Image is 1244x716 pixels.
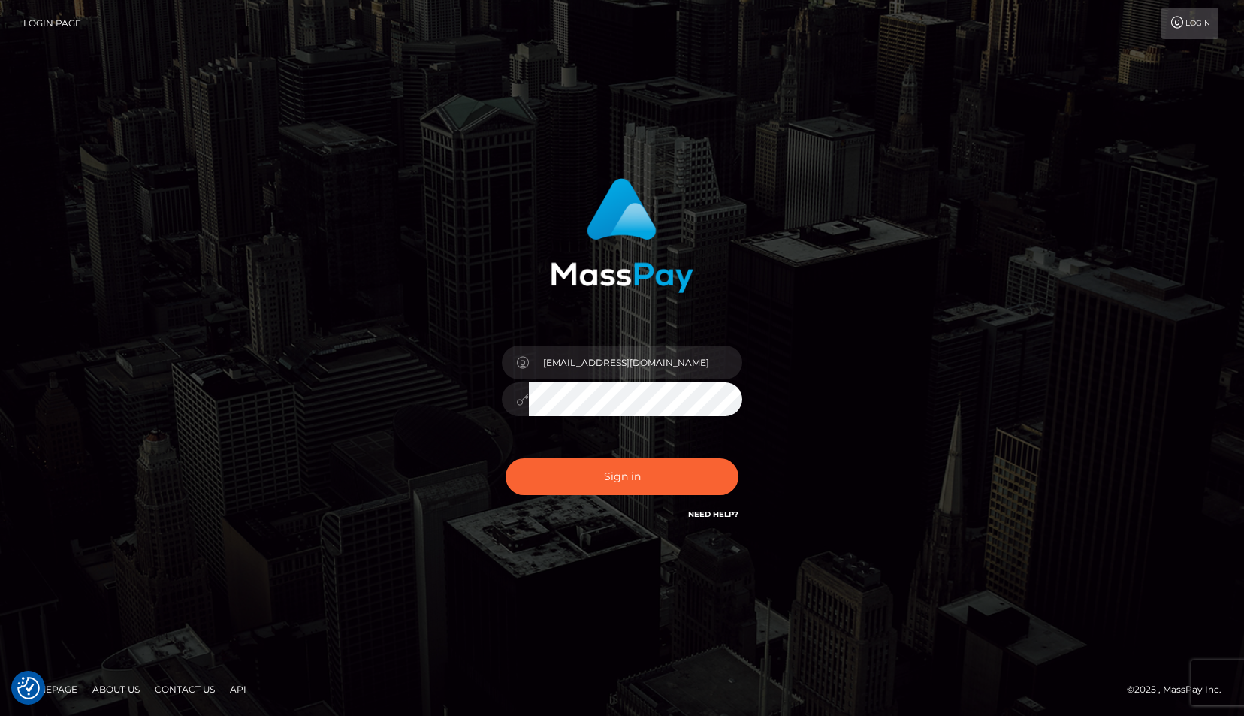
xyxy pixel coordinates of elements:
[1161,8,1218,39] a: Login
[224,678,252,701] a: API
[17,677,40,699] img: Revisit consent button
[688,509,738,519] a: Need Help?
[529,346,742,379] input: Username...
[17,677,40,699] button: Consent Preferences
[149,678,221,701] a: Contact Us
[23,8,81,39] a: Login Page
[551,178,693,293] img: MassPay Login
[506,458,738,495] button: Sign in
[1127,681,1233,698] div: © 2025 , MassPay Inc.
[86,678,146,701] a: About Us
[17,678,83,701] a: Homepage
